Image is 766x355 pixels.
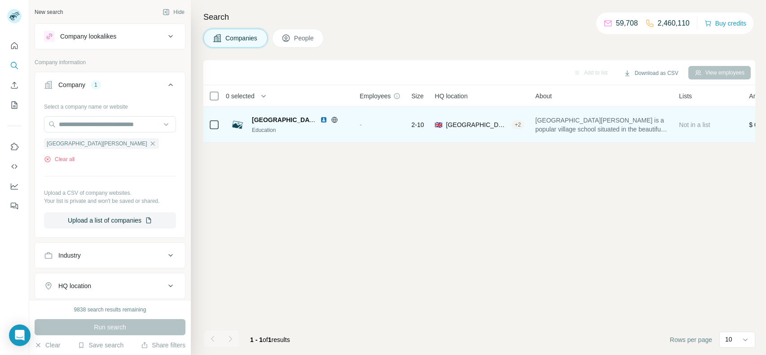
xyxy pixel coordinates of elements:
button: Company lookalikes [35,26,185,47]
button: Clear [35,341,60,350]
h4: Search [203,11,755,23]
button: Hide [156,5,191,19]
div: Select a company name or website [44,99,176,111]
span: - [360,121,362,128]
button: Dashboard [7,178,22,194]
button: Feedback [7,198,22,214]
div: 9838 search results remaining [74,306,146,314]
button: Industry [35,245,185,266]
div: Education [252,126,349,134]
span: Not in a list [679,121,710,128]
button: Use Surfe API [7,158,22,175]
div: New search [35,8,63,16]
span: 1 - 1 [250,336,263,343]
img: LinkedIn logo [320,116,327,123]
button: Quick start [7,38,22,54]
span: [GEOGRAPHIC_DATA][PERSON_NAME] [252,116,372,123]
span: 🇬🇧 [435,120,442,129]
div: Company [58,80,85,89]
p: 2,460,110 [658,18,690,29]
span: Lists [679,92,692,101]
span: HQ location [435,92,467,101]
p: Upload a CSV of company websites. [44,189,176,197]
img: Logo of St Mary Bourne School [230,118,245,132]
div: 1 [91,81,101,89]
button: Clear all [44,155,75,163]
p: Your list is private and won't be saved or shared. [44,197,176,205]
span: Companies [225,34,258,43]
button: My lists [7,97,22,113]
span: Rows per page [670,335,712,344]
button: Enrich CSV [7,77,22,93]
button: Share filters [141,341,185,350]
span: Size [411,92,423,101]
p: Company information [35,58,185,66]
div: HQ location [58,281,91,290]
button: Company1 [35,74,185,99]
span: [GEOGRAPHIC_DATA], [GEOGRAPHIC_DATA]|Southern|[GEOGRAPHIC_DATA] ([GEOGRAPHIC_DATA])|[GEOGRAPHIC_D... [446,120,507,129]
button: HQ location [35,275,185,297]
button: Buy credits [704,17,746,30]
div: Industry [58,251,81,260]
button: Upload a list of companies [44,212,176,228]
div: Company lookalikes [60,32,116,41]
span: results [250,336,290,343]
button: Use Surfe on LinkedIn [7,139,22,155]
button: Save search [78,341,123,350]
span: Employees [360,92,391,101]
span: 1 [268,336,272,343]
span: 2-10 [411,120,424,129]
span: About [535,92,552,101]
button: Download as CSV [617,66,684,80]
p: 59,708 [616,18,638,29]
span: People [294,34,315,43]
div: + 2 [511,121,525,129]
span: 0 selected [226,92,255,101]
p: 10 [725,335,732,344]
span: [GEOGRAPHIC_DATA][PERSON_NAME] is a popular village school situated in the beautiful village of [... [535,116,668,134]
button: Search [7,57,22,74]
span: of [263,336,268,343]
span: [GEOGRAPHIC_DATA][PERSON_NAME] [47,140,147,148]
div: Open Intercom Messenger [9,324,31,346]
